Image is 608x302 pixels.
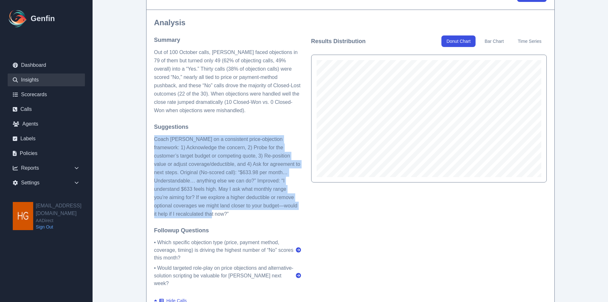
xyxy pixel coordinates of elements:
h2: [EMAIL_ADDRESS][DOMAIN_NAME] [36,202,93,217]
button: Bar Chart [479,35,509,47]
a: Agents [8,118,85,130]
a: Calls [8,103,85,116]
img: hgarza@aadirect.com [13,202,33,230]
h3: Results Distribution [311,37,366,46]
h1: Genfin [31,13,55,24]
h4: Summary [154,35,301,44]
h2: Analysis [154,18,547,28]
a: Insights [8,74,85,86]
div: Reports [8,162,85,174]
img: Logo [8,8,28,29]
h4: Followup Questions [154,226,301,235]
h4: Suggestions [154,122,301,131]
a: Labels [8,132,85,145]
button: Donut Chart [441,35,476,47]
a: Policies [8,147,85,160]
p: Coach [PERSON_NAME] on a consistent price-objection framework: 1) Acknowledge the concern, 2) Pro... [154,135,301,218]
div: Settings [8,176,85,189]
span: • Which specific objection type (price, payment method, coverage, timing) is driving the highest ... [154,239,296,262]
a: Dashboard [8,59,85,72]
a: Scorecards [8,88,85,101]
p: Out of 100 October calls, [PERSON_NAME] faced objections in 79 of them but turned only 49 (62% of... [154,48,301,115]
button: Time Series [513,35,546,47]
a: Sign Out [36,224,93,230]
span: AADirect [36,217,93,224]
span: • Would targeted role-play on price objections and alternative-solution scripting be valuable for... [154,264,296,287]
